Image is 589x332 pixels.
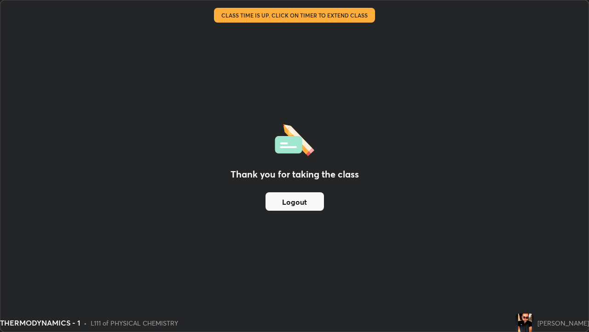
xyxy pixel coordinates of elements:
div: • [84,318,87,328]
div: L111 of PHYSICAL CHEMISTRY [91,318,178,328]
div: [PERSON_NAME] [537,318,589,328]
img: offlineFeedback.1438e8b3.svg [275,121,314,156]
button: Logout [266,192,324,211]
img: a6f06f74d53c4e1491076524e4aaf9a8.jpg [515,314,534,332]
h2: Thank you for taking the class [231,167,359,181]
